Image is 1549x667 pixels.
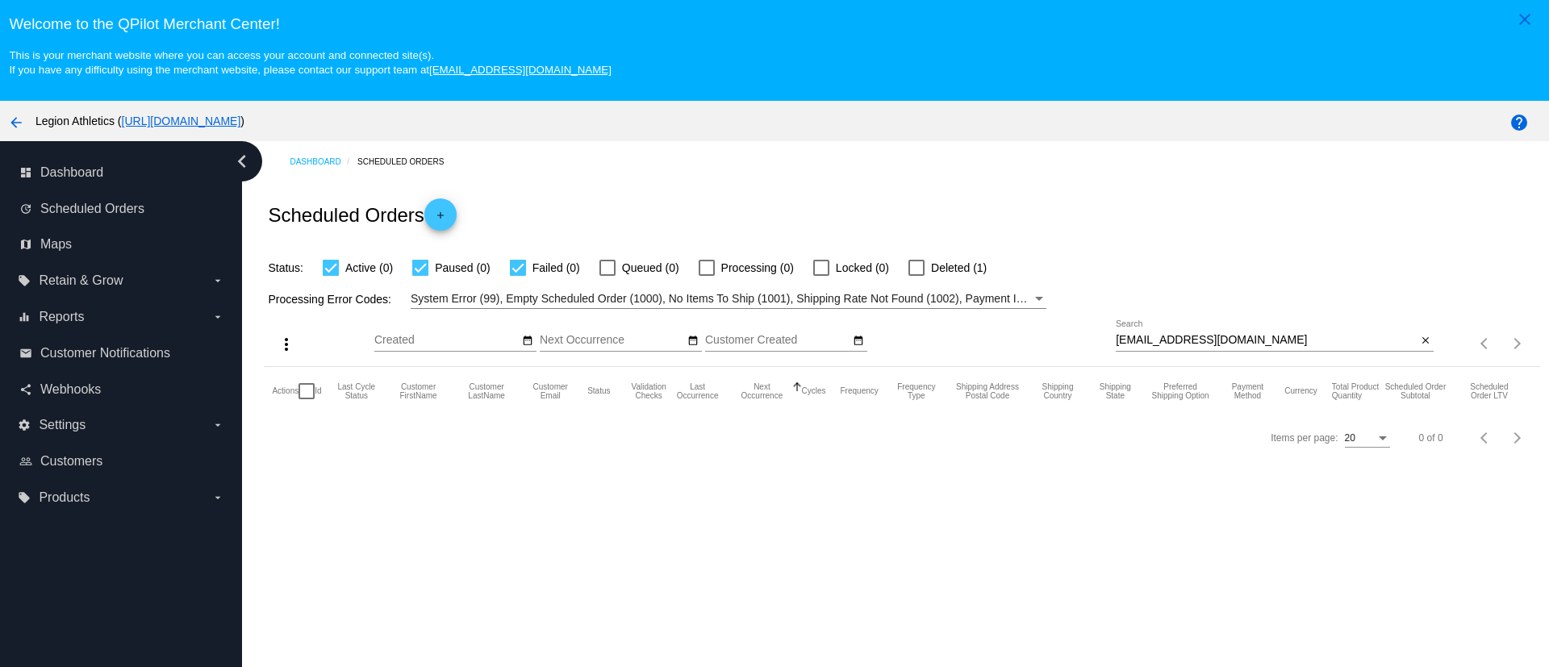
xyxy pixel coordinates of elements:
[40,165,103,180] span: Dashboard
[1345,432,1355,444] span: 20
[1384,382,1447,400] button: Change sorting for Subtotal
[1420,335,1431,348] mat-icon: close
[1509,113,1529,132] mat-icon: help
[18,419,31,431] i: settings
[6,113,26,132] mat-icon: arrow_back
[19,347,32,360] i: email
[19,160,224,186] a: dashboard Dashboard
[841,386,879,396] button: Change sorting for Frequency
[19,340,224,366] a: email Customer Notifications
[9,49,611,76] small: This is your merchant website where you can access your account and connected site(s). If you hav...
[336,382,378,400] button: Change sorting for LastProcessingCycleId
[39,273,123,288] span: Retain & Grow
[18,274,31,287] i: local_offer
[1116,334,1417,347] input: Search
[1035,382,1080,400] button: Change sorting for ShippingCountry
[802,386,826,396] button: Change sorting for Cycles
[1501,327,1534,360] button: Next page
[1417,332,1434,349] button: Clear
[19,383,32,396] i: share
[19,448,224,474] a: people_outline Customers
[622,258,679,277] span: Queued (0)
[1150,382,1211,400] button: Change sorting for PreferredShippingOption
[737,382,787,400] button: Change sorting for NextOccurrenceUtc
[40,454,102,469] span: Customers
[1461,382,1517,400] button: Change sorting for LifetimeValue
[853,335,864,348] mat-icon: date_range
[19,166,32,179] i: dashboard
[211,311,224,323] i: arrow_drop_down
[931,258,987,277] span: Deleted (1)
[345,258,393,277] span: Active (0)
[19,455,32,468] i: people_outline
[532,258,580,277] span: Failed (0)
[19,377,224,402] a: share Webhooks
[19,231,224,257] a: map Maps
[1332,367,1384,415] mat-header-cell: Total Product Quantity
[624,367,672,415] mat-header-cell: Validation Checks
[35,115,244,127] span: Legion Athletics ( )
[1271,432,1338,444] div: Items per page:
[19,238,32,251] i: map
[1469,422,1501,454] button: Previous page
[211,419,224,431] i: arrow_drop_down
[1225,382,1271,400] button: Change sorting for PaymentMethod.Type
[9,15,1539,33] h3: Welcome to the QPilot Merchant Center!
[705,334,850,347] input: Customer Created
[18,491,31,504] i: local_offer
[721,258,794,277] span: Processing (0)
[1469,327,1501,360] button: Previous page
[357,149,458,174] a: Scheduled Orders
[1515,10,1534,29] mat-icon: close
[460,382,513,400] button: Change sorting for CustomerLastName
[391,382,445,400] button: Change sorting for CustomerFirstName
[39,490,90,505] span: Products
[540,334,685,347] input: Next Occurrence
[40,346,170,361] span: Customer Notifications
[122,115,241,127] a: [URL][DOMAIN_NAME]
[411,289,1046,309] mat-select: Filter by Processing Error Codes
[18,311,31,323] i: equalizer
[277,335,296,354] mat-icon: more_vert
[374,334,520,347] input: Created
[40,382,101,397] span: Webhooks
[19,202,32,215] i: update
[522,335,533,348] mat-icon: date_range
[39,310,84,324] span: Reports
[268,198,456,231] h2: Scheduled Orders
[435,258,490,277] span: Paused (0)
[40,237,72,252] span: Maps
[40,202,144,216] span: Scheduled Orders
[1419,432,1443,444] div: 0 of 0
[954,382,1021,400] button: Change sorting for ShippingPostcode
[211,491,224,504] i: arrow_drop_down
[528,382,573,400] button: Change sorting for CustomerEmail
[211,274,224,287] i: arrow_drop_down
[1501,422,1534,454] button: Next page
[431,210,450,229] mat-icon: add
[673,382,722,400] button: Change sorting for LastOccurrenceUtc
[19,196,224,222] a: update Scheduled Orders
[315,386,321,396] button: Change sorting for Id
[290,149,357,174] a: Dashboard
[229,148,255,174] i: chevron_left
[272,367,299,415] mat-header-cell: Actions
[268,293,391,306] span: Processing Error Codes:
[39,418,86,432] span: Settings
[587,386,610,396] button: Change sorting for Status
[687,335,699,348] mat-icon: date_range
[1095,382,1136,400] button: Change sorting for ShippingState
[836,258,889,277] span: Locked (0)
[1284,386,1317,396] button: Change sorting for CurrencyIso
[893,382,940,400] button: Change sorting for FrequencyType
[268,261,303,274] span: Status:
[429,64,612,76] a: [EMAIL_ADDRESS][DOMAIN_NAME]
[1345,433,1390,444] mat-select: Items per page:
